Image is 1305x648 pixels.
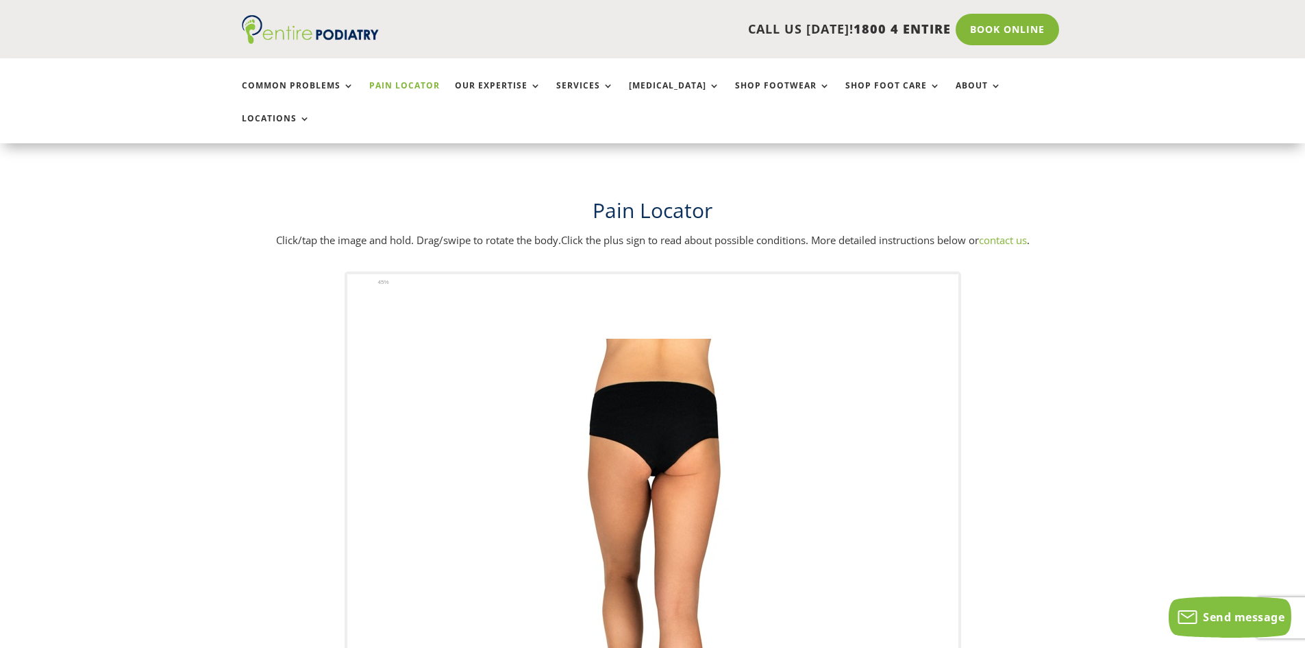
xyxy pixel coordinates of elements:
[242,196,1064,232] h1: Pain Locator
[556,81,614,110] a: Services
[378,277,395,288] span: 45%
[242,114,310,143] a: Locations
[1169,597,1291,638] button: Send message
[735,81,830,110] a: Shop Footwear
[276,233,561,247] span: Click/tap the image and hold. Drag/swipe to rotate the body.
[369,81,440,110] a: Pain Locator
[432,21,951,38] p: CALL US [DATE]!
[242,33,379,47] a: Entire Podiatry
[845,81,941,110] a: Shop Foot Care
[979,233,1027,247] a: contact us
[242,81,354,110] a: Common Problems
[561,233,1030,247] span: Click the plus sign to read about possible conditions. More detailed instructions below or .
[1203,610,1284,625] span: Send message
[242,15,379,44] img: logo (1)
[455,81,541,110] a: Our Expertise
[956,14,1059,45] a: Book Online
[956,81,1002,110] a: About
[854,21,951,37] span: 1800 4 ENTIRE
[629,81,720,110] a: [MEDICAL_DATA]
